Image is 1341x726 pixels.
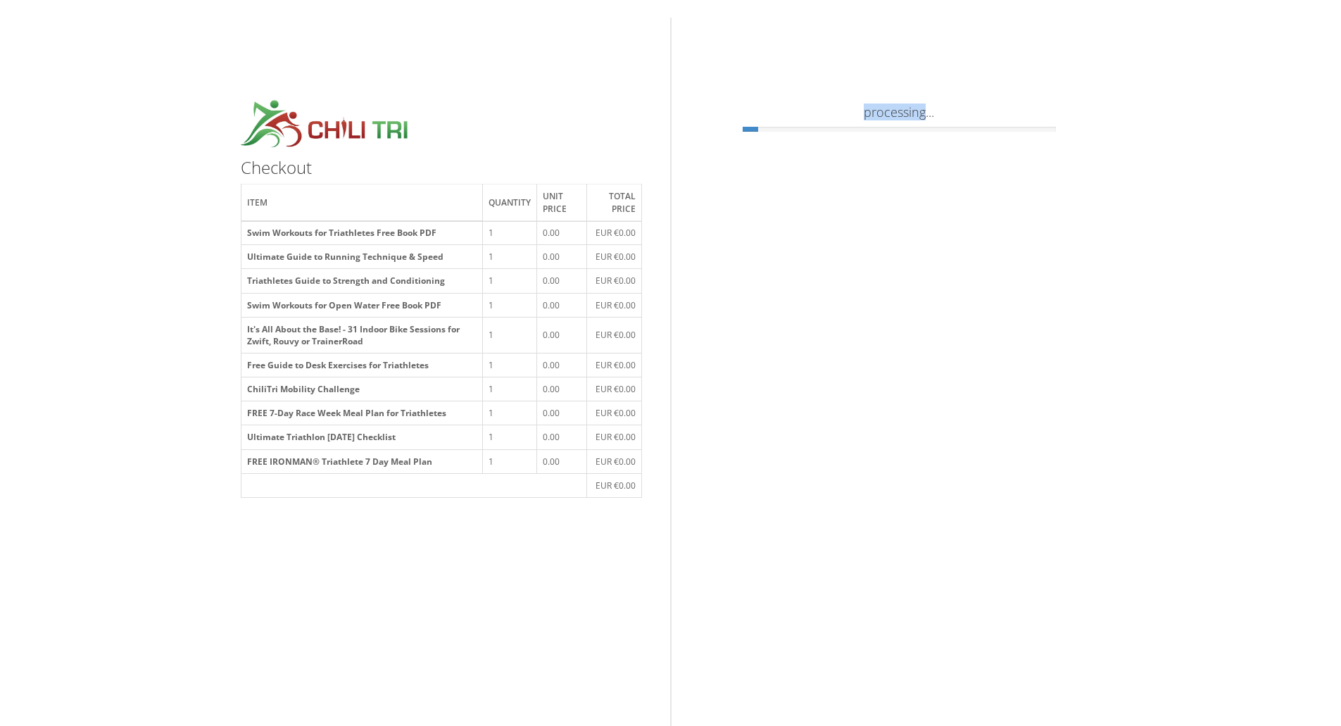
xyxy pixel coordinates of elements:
[482,353,536,377] td: 1
[587,377,642,401] td: EUR €0.00
[482,184,536,221] th: Quantity
[241,99,408,151] img: croppedchilitri.jpg
[241,245,482,269] th: Ultimate Guide to Running Technique & Speed
[482,401,536,425] td: 1
[482,449,536,473] td: 1
[536,293,586,317] td: 0.00
[482,317,536,353] td: 1
[587,317,642,353] td: EUR €0.00
[536,401,586,425] td: 0.00
[536,245,586,269] td: 0.00
[536,317,586,353] td: 0.00
[743,106,1056,120] h4: processing...
[241,293,482,317] th: Swim Workouts for Open Water Free Book PDF
[241,377,482,401] th: ChiliTri Mobility Challenge
[587,449,642,473] td: EUR €0.00
[536,353,586,377] td: 0.00
[482,221,536,245] td: 1
[241,449,482,473] th: FREE IRONMAN® Triathlete 7 Day Meal Plan
[482,293,536,317] td: 1
[241,317,482,353] th: It's All About the Base! - 31 Indoor Bike Sessions for Zwift, Rouvy or TrainerRoad
[482,245,536,269] td: 1
[587,353,642,377] td: EUR €0.00
[587,184,642,221] th: Total price
[536,449,586,473] td: 0.00
[587,425,642,449] td: EUR €0.00
[241,425,482,449] th: Ultimate Triathlon [DATE] Checklist
[241,221,482,245] th: Swim Workouts for Triathletes Free Book PDF
[536,425,586,449] td: 0.00
[587,245,642,269] td: EUR €0.00
[482,269,536,293] td: 1
[482,425,536,449] td: 1
[482,377,536,401] td: 1
[536,184,586,221] th: Unit price
[587,221,642,245] td: EUR €0.00
[241,353,482,377] th: Free Guide to Desk Exercises for Triathletes
[241,184,482,221] th: Item
[587,293,642,317] td: EUR €0.00
[241,158,642,177] h3: Checkout
[587,473,642,497] td: EUR €0.00
[587,269,642,293] td: EUR €0.00
[536,269,586,293] td: 0.00
[241,401,482,425] th: FREE 7-Day Race Week Meal Plan for Triathletes
[241,269,482,293] th: Triathletes Guide to Strength and Conditioning
[536,221,586,245] td: 0.00
[587,401,642,425] td: EUR €0.00
[536,377,586,401] td: 0.00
